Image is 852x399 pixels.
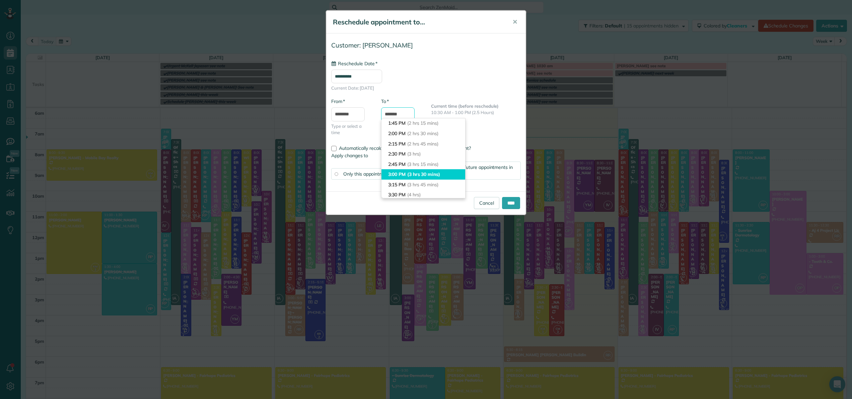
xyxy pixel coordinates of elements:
[381,190,465,200] li: 3:30 PM
[331,152,521,159] label: Apply changes to
[339,145,471,151] span: Automatically recalculate amount owed for this appointment?
[407,130,438,136] span: (2 hrs 30 mins)
[381,149,465,159] li: 2:30 PM
[439,164,513,177] span: This and all future appointments in this series
[407,120,438,126] span: (2 hrs 15 mins)
[343,171,390,177] span: Only this appointment
[474,197,499,209] a: Cancel
[333,17,503,27] h5: Reschedule appointment to...
[381,98,389,105] label: To
[331,42,521,49] h4: Customer: [PERSON_NAME]
[407,182,438,188] span: (3 hrs 45 mins)
[431,109,521,116] p: 10:30 AM - 1:00 PM (2.5 Hours)
[381,128,465,139] li: 2:00 PM
[512,18,517,26] span: ✕
[335,172,338,176] input: Only this appointment
[381,169,465,180] li: 3:00 PM
[407,141,438,147] span: (2 hrs 45 mins)
[407,171,440,177] span: (3 hrs 30 mins)
[381,180,465,190] li: 3:15 PM
[331,123,371,136] span: Type or select a time
[407,161,438,167] span: (3 hrs 15 mins)
[381,139,465,149] li: 2:15 PM
[381,159,465,170] li: 2:45 PM
[407,192,421,198] span: (4 hrs)
[331,98,345,105] label: From
[381,118,465,128] li: 1:45 PM
[431,103,499,109] b: Current time (before reschedule)
[331,85,521,91] span: Current Date: [DATE]
[407,151,421,157] span: (3 hrs)
[331,60,377,67] label: Reschedule Date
